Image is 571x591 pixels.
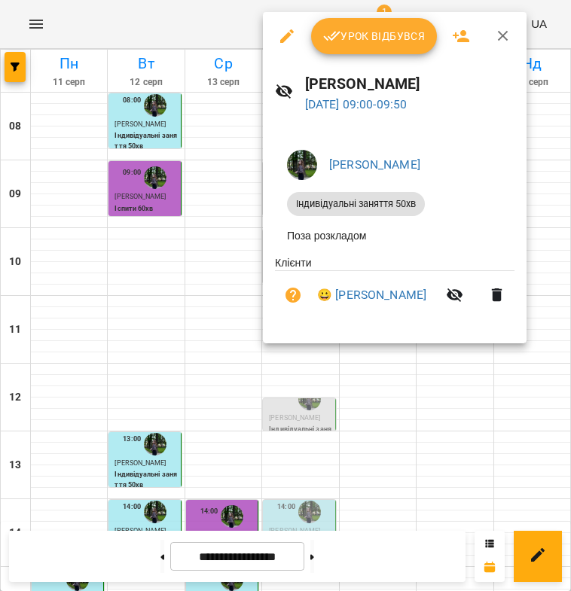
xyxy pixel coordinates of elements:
ul: Клієнти [275,255,515,325]
h6: [PERSON_NAME] [305,72,515,96]
button: Візит ще не сплачено. Додати оплату? [275,277,311,313]
img: 295700936d15feefccb57b2eaa6bd343.jpg [287,150,317,180]
a: [PERSON_NAME] [329,157,420,172]
span: Урок відбувся [323,27,426,45]
span: Індивідуальні заняття 50хв [287,197,425,211]
a: [DATE] 09:00-09:50 [305,97,408,111]
a: 😀 [PERSON_NAME] [317,286,426,304]
button: Урок відбувся [311,18,438,54]
li: Поза розкладом [275,222,515,249]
